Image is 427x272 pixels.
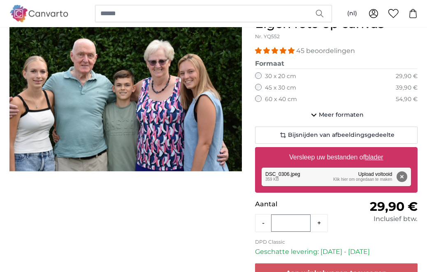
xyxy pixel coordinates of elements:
legend: Formaat [255,59,418,69]
label: 60 x 40 cm [265,95,297,104]
button: Bijsnijden van afbeeldingsgedeelte [255,127,418,144]
div: 29,90 € [396,72,418,81]
p: DPD Classic [255,239,418,245]
span: 29,90 € [370,199,418,214]
label: Versleep uw bestanden of [286,149,387,166]
button: - [255,215,271,231]
button: + [311,215,327,231]
p: Aantal [255,199,336,209]
button: (nl) [341,6,364,21]
img: personalised-canvas-print [9,16,242,171]
span: 4.93 stars [255,47,296,55]
div: Inclusief btw. [336,214,418,224]
button: Meer formaten [255,107,418,123]
div: 39,90 € [396,84,418,92]
span: Nr. YQ552 [255,33,280,39]
div: 54,90 € [396,95,418,104]
span: Meer formaten [319,111,364,119]
img: Canvarto [9,5,69,22]
p: Geschatte levering: [DATE] - [DATE] [255,247,418,257]
div: 1 of 1 [9,16,242,171]
label: 30 x 20 cm [265,72,296,81]
span: 45 beoordelingen [296,47,355,55]
u: blader [365,154,383,161]
label: 45 x 30 cm [265,84,296,92]
span: Bijsnijden van afbeeldingsgedeelte [288,131,395,139]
